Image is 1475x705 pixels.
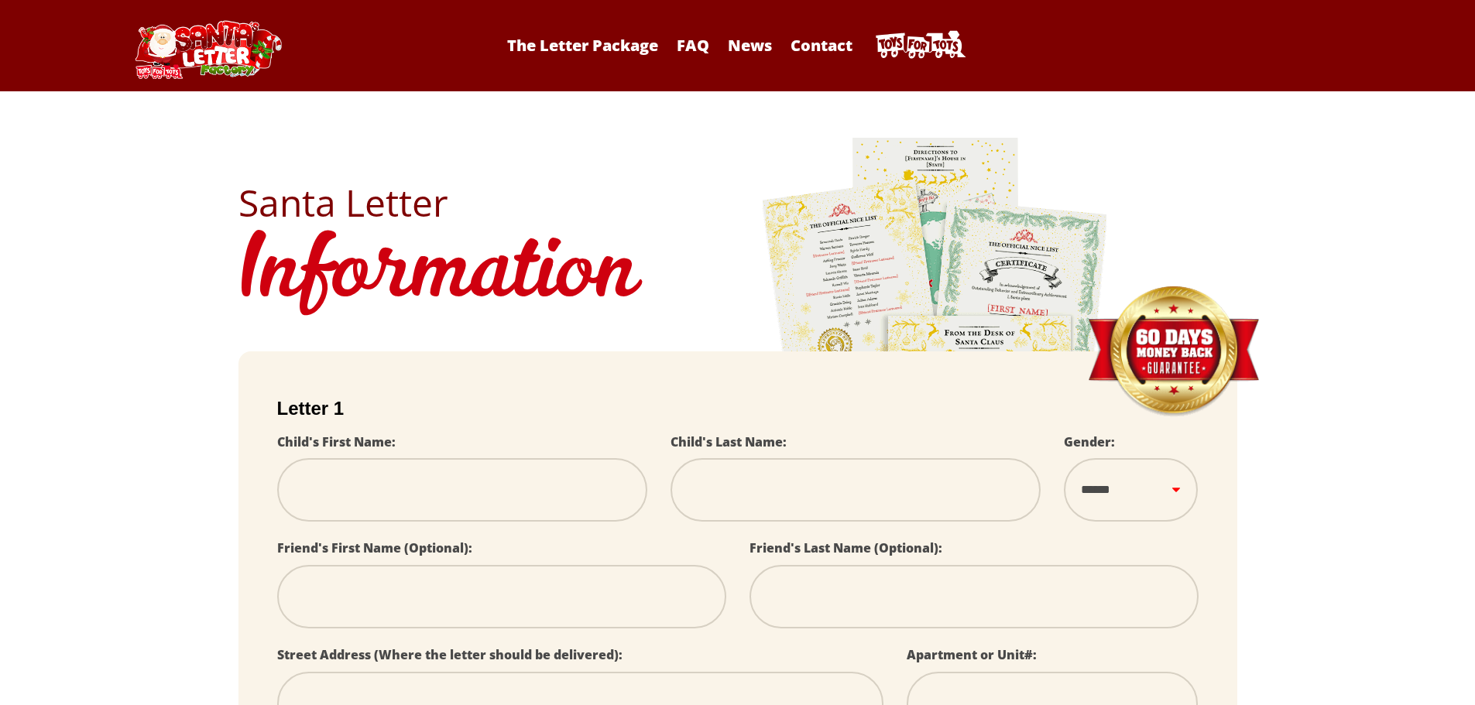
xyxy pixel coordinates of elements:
label: Apartment or Unit#: [907,646,1037,663]
h2: Santa Letter [238,184,1237,221]
a: News [720,35,780,56]
iframe: Opens a widget where you can find more information [1376,659,1460,697]
img: Money Back Guarantee [1086,286,1261,418]
label: Child's First Name: [277,433,396,450]
a: FAQ [669,35,717,56]
a: The Letter Package [499,35,666,56]
label: Friend's First Name (Optional): [277,539,472,556]
label: Gender: [1064,433,1115,450]
h2: Letter 1 [277,398,1199,419]
label: Street Address (Where the letter should be delivered): [277,646,623,663]
a: Contact [783,35,860,56]
label: Child's Last Name: [671,433,787,450]
img: Santa Letter Logo [130,20,285,79]
img: letters.png [761,135,1110,568]
label: Friend's Last Name (Optional): [750,539,942,556]
h1: Information [238,221,1237,328]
